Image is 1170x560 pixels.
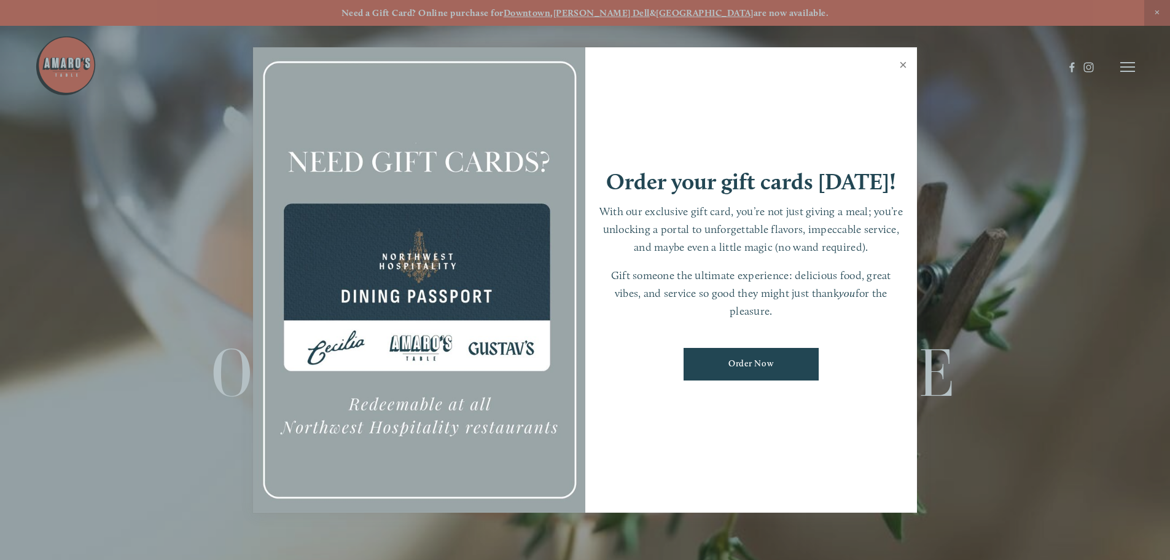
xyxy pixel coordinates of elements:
em: you [839,286,856,299]
h1: Order your gift cards [DATE]! [606,170,896,193]
p: Gift someone the ultimate experience: delicious food, great vibes, and service so good they might... [598,267,905,320]
p: With our exclusive gift card, you’re not just giving a meal; you’re unlocking a portal to unforge... [598,203,905,256]
a: Close [891,49,915,84]
a: Order Now [684,348,819,381]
